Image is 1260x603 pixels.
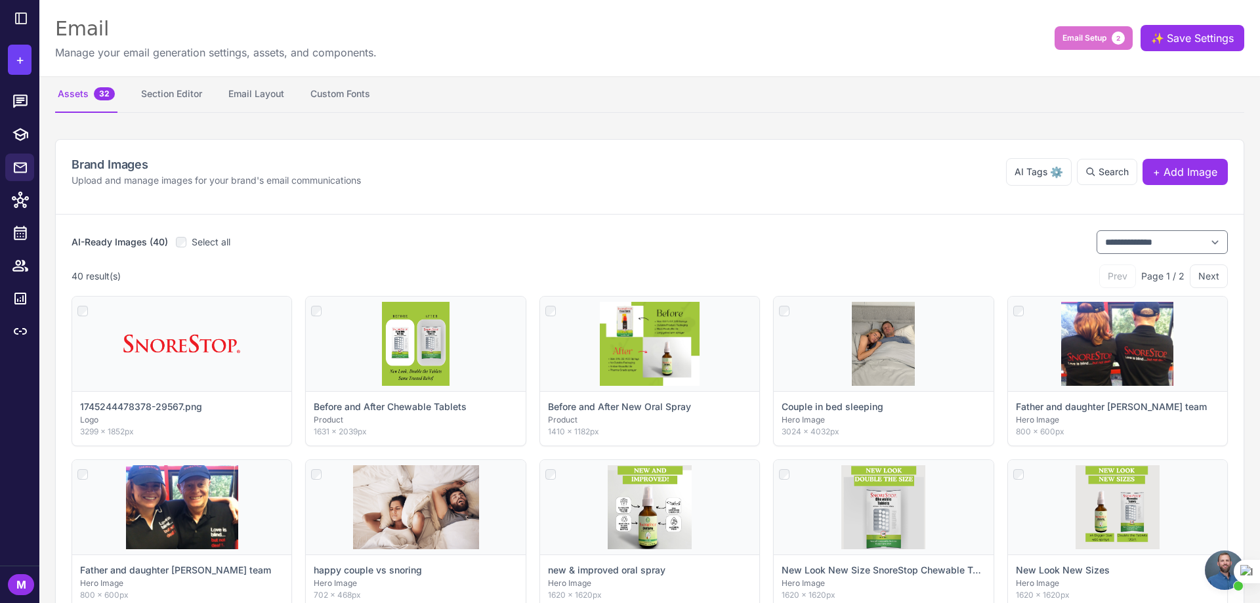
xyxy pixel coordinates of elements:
[1190,264,1228,288] button: Next
[55,76,117,113] button: Assets32
[80,400,202,414] p: 1745244478378-29567.png
[1062,32,1106,44] span: Email Setup
[1153,164,1217,180] span: + Add Image
[1205,551,1244,590] a: Open chat
[314,426,517,438] p: 1631 × 2039px
[72,235,168,249] h3: AI-Ready Images (40)
[226,76,287,113] button: Email Layout
[1141,269,1185,283] span: Page 1 / 2
[548,414,751,426] p: Product
[548,400,691,414] p: Before and After New Oral Spray
[782,577,985,589] p: Hero Image
[308,76,373,113] button: Custom Fonts
[80,589,283,601] p: 800 × 600px
[72,173,361,188] p: Upload and manage images for your brand's email communications
[1016,563,1110,577] p: New Look New Sizes
[1016,589,1219,601] p: 1620 × 1620px
[314,400,467,414] p: Before and After Chewable Tablets
[1050,164,1063,180] span: ⚙️
[80,563,271,577] p: Father and daughter [PERSON_NAME] team
[94,87,115,100] span: 32
[548,426,751,438] p: 1410 × 1182px
[72,269,121,283] div: 40 result(s)
[1151,30,1162,41] span: ✨
[548,563,665,577] p: new & improved oral spray
[1055,26,1133,50] button: Email Setup2
[314,589,517,601] p: 702 × 468px
[1077,159,1137,185] button: Search
[1015,165,1047,179] span: AI Tags
[1143,159,1228,185] button: + Add Image
[782,589,985,601] p: 1620 × 1620px
[72,156,361,173] h2: Brand Images
[1016,400,1207,414] p: Father and daughter [PERSON_NAME] team
[314,414,517,426] p: Product
[782,400,883,414] p: Couple in bed sleeping
[55,16,377,42] div: Email
[80,414,283,426] p: Logo
[1016,426,1219,438] p: 800 × 600px
[1016,577,1219,589] p: Hero Image
[782,563,985,577] p: New Look New Size SnoreStop Chewable Tablets
[8,574,34,595] div: M
[80,426,283,438] p: 3299 × 1852px
[80,577,283,589] p: Hero Image
[1141,25,1244,51] button: ✨Save Settings
[314,563,422,577] p: happy couple vs snoring
[548,589,751,601] p: 1620 × 1620px
[176,237,186,247] input: Select all
[314,577,517,589] p: Hero Image
[1099,264,1136,288] button: Prev
[548,577,751,589] p: Hero Image
[16,50,24,70] span: +
[1016,414,1219,426] p: Hero Image
[1099,165,1129,179] span: Search
[1112,31,1125,45] span: 2
[176,235,230,249] label: Select all
[55,45,377,60] p: Manage your email generation settings, assets, and components.
[782,426,985,438] p: 3024 × 4032px
[8,45,31,75] button: +
[782,414,985,426] p: Hero Image
[138,76,205,113] button: Section Editor
[1006,158,1072,186] button: AI Tags⚙️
